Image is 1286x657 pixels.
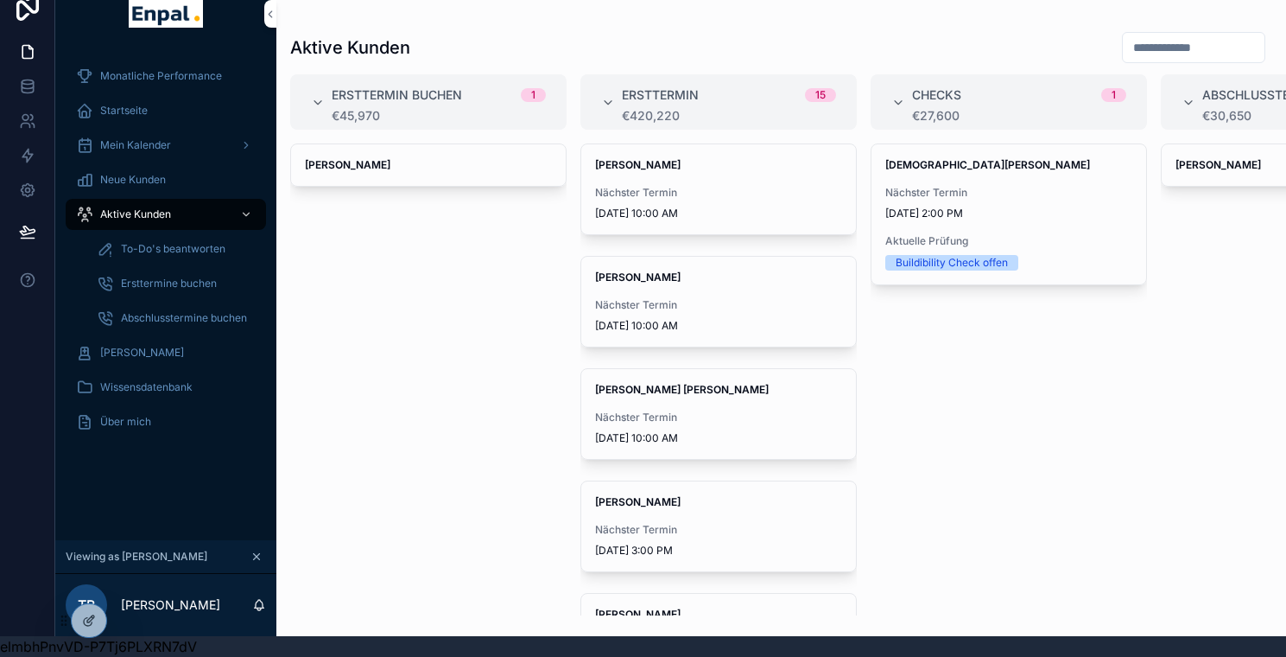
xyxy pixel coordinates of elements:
[595,544,842,558] span: [DATE] 3:00 PM
[100,207,171,221] span: Aktive Kunden
[595,608,681,621] strong: [PERSON_NAME]
[78,595,96,616] span: TB
[580,368,857,460] a: [PERSON_NAME] [PERSON_NAME]Nächster Termin[DATE] 10:00 AM
[290,35,410,60] h1: Aktive Kunden
[66,406,266,437] a: Über mich
[912,109,1126,123] div: €27,600
[121,277,217,290] span: Ersttermine buchen
[885,234,1132,248] span: Aktuelle Prüfung
[595,319,842,333] span: [DATE] 10:00 AM
[66,95,266,126] a: Startseite
[100,138,171,152] span: Mein Kalender
[66,337,266,368] a: [PERSON_NAME]
[595,495,681,508] strong: [PERSON_NAME]
[595,186,842,200] span: Nächster Termin
[121,596,220,614] p: [PERSON_NAME]
[86,268,266,299] a: Ersttermine buchen
[595,523,842,537] span: Nächster Termin
[66,164,266,195] a: Neue Kunden
[100,69,222,83] span: Monatliche Performance
[595,411,842,424] span: Nächster Termin
[86,303,266,334] a: Abschlusstermine buchen
[66,550,207,564] span: Viewing as [PERSON_NAME]
[100,415,151,429] span: Über mich
[595,298,842,312] span: Nächster Termin
[531,88,535,102] div: 1
[100,104,148,118] span: Startseite
[885,186,1132,200] span: Nächster Termin
[885,207,1132,220] span: [DATE] 2:00 PM
[290,144,567,187] a: [PERSON_NAME]
[100,346,184,360] span: [PERSON_NAME]
[580,481,857,572] a: [PERSON_NAME]Nächster Termin[DATE] 3:00 PM
[66,199,266,230] a: Aktive Kunden
[595,383,769,396] strong: [PERSON_NAME] [PERSON_NAME]
[55,48,276,460] div: scrollable content
[121,242,225,256] span: To-Do's beantworten
[815,88,826,102] div: 15
[595,158,681,171] strong: [PERSON_NAME]
[595,431,842,445] span: [DATE] 10:00 AM
[622,109,836,123] div: €420,220
[100,380,193,394] span: Wissensdatenbank
[595,271,681,284] strong: [PERSON_NAME]
[66,61,266,92] a: Monatliche Performance
[305,158,390,171] strong: [PERSON_NAME]
[332,86,462,104] span: Ersttermin buchen
[1175,158,1261,171] strong: [PERSON_NAME]
[622,86,699,104] span: Ersttermin
[86,233,266,265] a: To-Do's beantworten
[580,144,857,235] a: [PERSON_NAME]Nächster Termin[DATE] 10:00 AM
[871,144,1147,285] a: [DEMOGRAPHIC_DATA][PERSON_NAME]Nächster Termin[DATE] 2:00 PMAktuelle PrüfungBuildibility Check offen
[1112,88,1116,102] div: 1
[66,372,266,403] a: Wissensdatenbank
[580,256,857,348] a: [PERSON_NAME]Nächster Termin[DATE] 10:00 AM
[595,207,842,220] span: [DATE] 10:00 AM
[896,255,1008,271] div: Buildibility Check offen
[121,311,247,325] span: Abschlusstermine buchen
[332,109,546,123] div: €45,970
[912,86,961,104] span: Checks
[66,130,266,161] a: Mein Kalender
[100,173,166,187] span: Neue Kunden
[885,158,1090,171] strong: [DEMOGRAPHIC_DATA][PERSON_NAME]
